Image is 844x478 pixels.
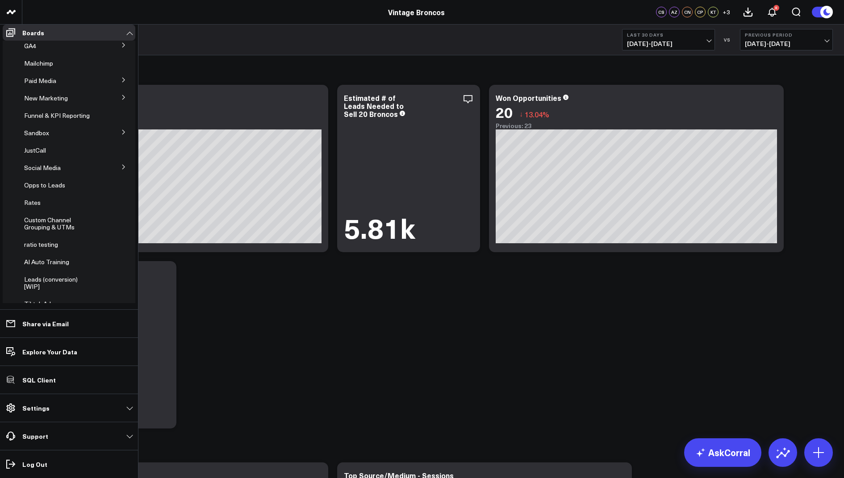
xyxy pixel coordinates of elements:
div: 20 [496,104,513,120]
span: ↓ [519,108,523,120]
span: Mailchimp [24,59,53,67]
span: Social Media [24,163,61,172]
div: CN [682,7,693,17]
a: Rates [24,199,41,206]
span: Leads (conversion) [WIP] [24,275,78,291]
span: JustCall [24,146,46,154]
a: AI Auto Training [24,258,69,266]
button: Last 30 Days[DATE]-[DATE] [622,29,715,50]
p: Support [22,432,48,440]
button: +3 [721,7,731,17]
div: KT [708,7,719,17]
p: Explore Your Data [22,348,77,355]
div: VS [719,37,735,42]
p: Log Out [22,461,47,468]
a: GA4 [24,42,36,50]
a: New Marketing [24,95,68,102]
div: 8 [773,5,779,11]
a: Log Out [3,456,135,472]
a: Paid Media [24,77,56,84]
a: Opps to Leads [24,182,65,189]
a: Social Media [24,164,61,171]
div: Estimated # of Leads Needed to Sell 20 Broncos [344,93,404,119]
span: New Marketing [24,94,68,102]
div: CP [695,7,706,17]
a: AskCorral [684,438,761,467]
span: + 3 [723,9,730,15]
a: JustCall [24,147,46,154]
span: Rates [24,198,41,207]
button: Previous Period[DATE]-[DATE] [740,29,833,50]
p: SQL Client [22,376,56,383]
span: ratio testing [24,240,58,249]
a: SQL Client [3,372,135,388]
a: ratio testing [24,241,58,248]
span: [DATE] - [DATE] [745,40,828,47]
span: 13.04% [525,109,549,119]
div: CS [656,7,667,17]
div: Previous: $5.49M [40,122,322,129]
a: Tiktok Ads [24,300,54,308]
div: 5.81k [344,213,415,241]
a: Vintage Broncos [388,7,445,17]
a: Leads (conversion) [WIP] [24,276,91,290]
div: Won Opportunities [496,93,561,103]
span: Funnel & KPI Reporting [24,111,90,120]
b: Last 30 Days [627,32,710,37]
a: Custom Channel Grouping & UTMs [24,216,93,231]
a: Funnel & KPI Reporting [24,112,90,119]
span: AI Auto Training [24,258,69,266]
span: Tiktok Ads [24,299,54,308]
div: Previous: 23 [496,122,777,129]
p: Share via Email [22,320,69,327]
a: Sandbox [24,129,49,137]
b: Previous Period [745,32,828,37]
p: Settings [22,404,50,411]
span: Opps to Leads [24,181,65,189]
span: [DATE] - [DATE] [627,40,710,47]
span: Custom Channel Grouping & UTMs [24,216,75,231]
p: Boards [22,29,44,36]
div: AZ [669,7,680,17]
a: Mailchimp [24,60,53,67]
span: Paid Media [24,76,56,85]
